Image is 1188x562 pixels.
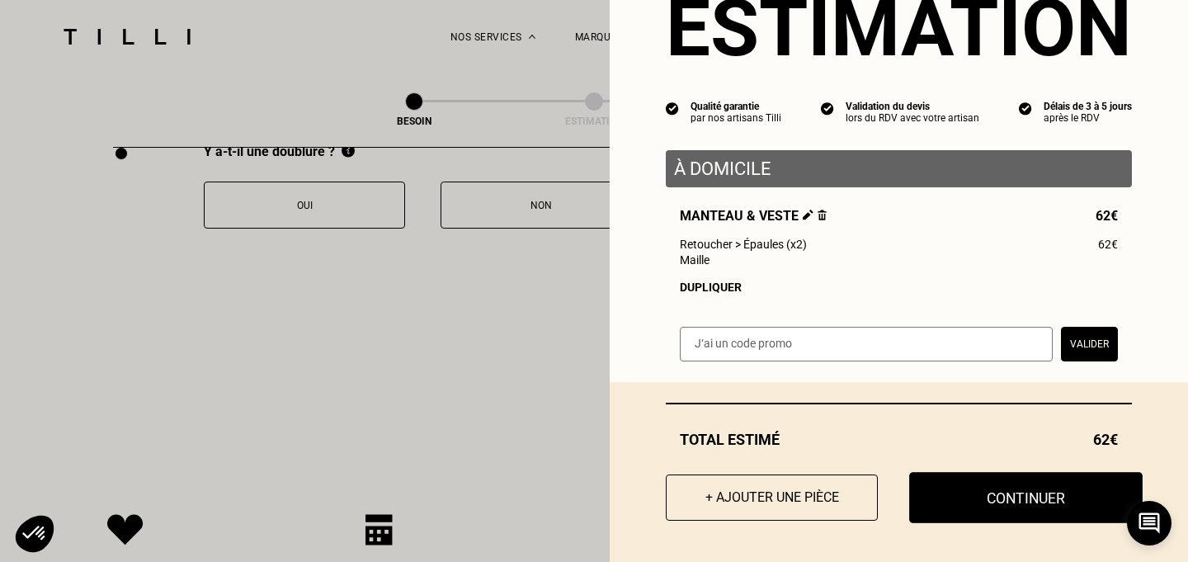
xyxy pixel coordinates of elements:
div: Qualité garantie [691,101,781,112]
div: Dupliquer [680,281,1118,294]
div: Délais de 3 à 5 jours [1044,101,1132,112]
div: après le RDV [1044,112,1132,124]
input: J‘ai un code promo [680,327,1053,361]
img: Éditer [803,210,813,220]
span: 62€ [1093,431,1118,448]
img: icon list info [821,101,834,116]
span: Manteau & veste [680,208,827,224]
img: icon list info [1019,101,1032,116]
span: 62€ [1098,238,1118,251]
button: Valider [1061,327,1118,361]
div: Total estimé [666,431,1132,448]
button: Continuer [909,472,1143,523]
span: Maille [680,253,709,267]
button: + Ajouter une pièce [666,475,878,521]
span: 62€ [1096,208,1118,224]
span: Retoucher > Épaules (x2) [680,238,807,251]
div: Validation du devis [846,101,979,112]
div: lors du RDV avec votre artisan [846,112,979,124]
div: par nos artisans Tilli [691,112,781,124]
p: À domicile [674,158,1124,179]
img: Supprimer [818,210,827,220]
img: icon list info [666,101,679,116]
